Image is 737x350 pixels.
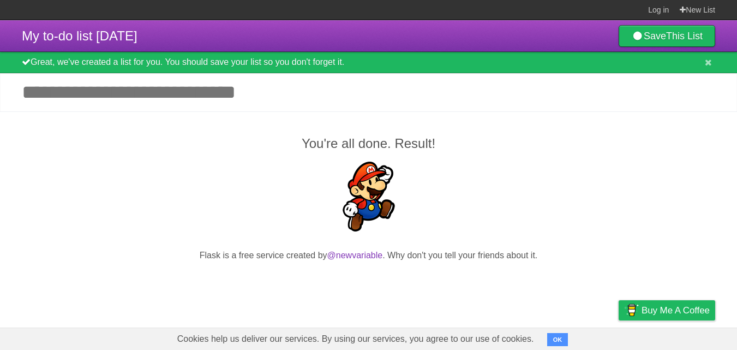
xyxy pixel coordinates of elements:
[642,301,710,320] span: Buy me a coffee
[547,333,568,346] button: OK
[619,25,715,47] a: SaveThis List
[349,276,388,291] iframe: X Post Button
[619,300,715,321] a: Buy me a coffee
[22,134,715,153] h2: You're all done. Result!
[624,301,639,319] img: Buy me a coffee
[22,28,137,43] span: My to-do list [DATE]
[334,162,404,232] img: Super Mario
[327,251,383,260] a: @newvariable
[22,249,715,262] p: Flask is a free service created by . Why don't you tell your friends about it.
[666,31,703,41] b: This List
[166,328,545,350] span: Cookies help us deliver our services. By using our services, you agree to our use of cookies.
